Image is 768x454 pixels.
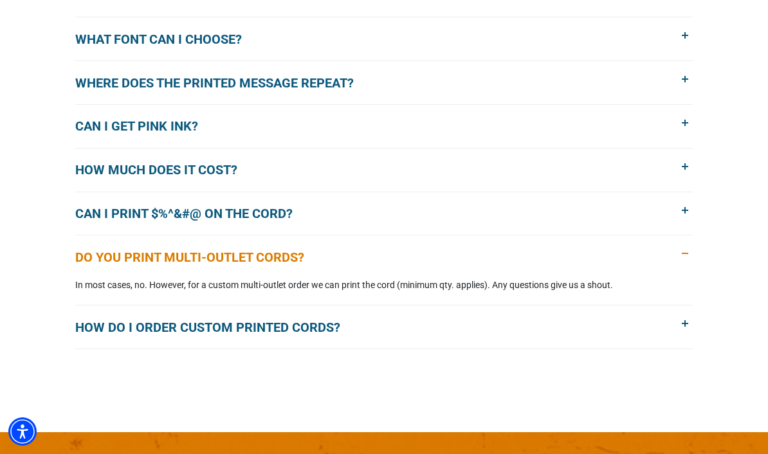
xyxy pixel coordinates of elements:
[75,73,373,93] span: Where does the printed message repeat?
[75,116,217,136] span: Can I get pink ink?
[75,305,693,349] button: How do I order custom printed cords?
[75,149,693,192] button: How much does it cost?
[75,248,324,267] span: Do you print multi-outlet cords?
[75,235,693,278] button: Do you print multi-outlet cords?
[8,417,37,446] div: Accessibility Menu
[75,192,693,235] button: Can I print $%^&#@ on the cord?
[75,160,257,179] span: How much does it cost?
[75,30,261,49] span: What font can I choose?
[75,105,693,148] button: Can I get pink ink?
[75,318,360,337] span: How do I order custom printed cords?
[75,17,693,60] button: What font can I choose?
[75,278,693,292] p: In most cases, no. However, for a custom multi-outlet order we can print the cord (minimum qty. a...
[75,204,312,223] span: Can I print $%^&#@ on the cord?
[75,61,693,104] button: Where does the printed message repeat?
